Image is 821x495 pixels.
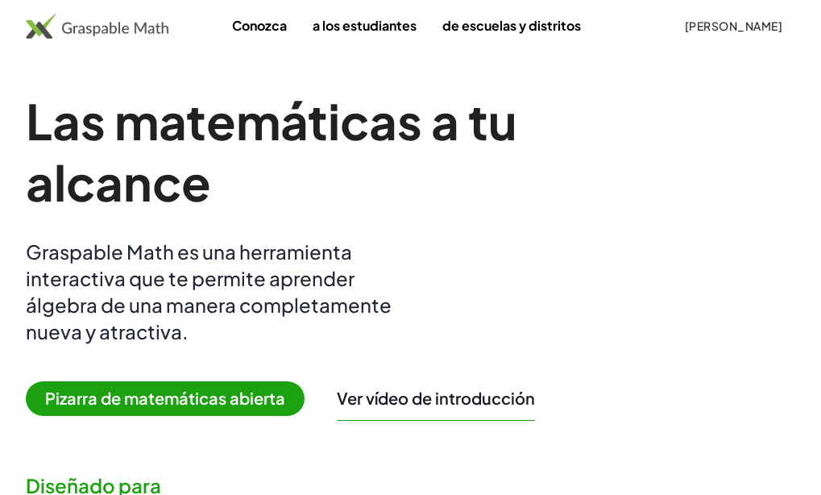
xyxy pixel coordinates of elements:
[337,388,535,409] button: Ver vídeo de introducción
[671,11,795,40] button: [PERSON_NAME]
[232,17,287,34] font: Conozca
[685,19,782,33] font: [PERSON_NAME]
[26,90,517,212] font: Las matemáticas a tu alcance
[300,10,429,40] a: a los estudiantes
[26,239,392,343] font: Graspable Math es una herramienta interactiva que te permite aprender álgebra de una manera compl...
[429,10,594,40] a: de escuelas y distritos
[26,391,317,408] a: Pizarra de matemáticas abierta
[45,388,285,408] font: Pizarra de matemáticas abierta
[313,17,417,34] font: a los estudiantes
[442,17,581,34] font: de escuelas y distritos
[219,10,300,40] a: Conozca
